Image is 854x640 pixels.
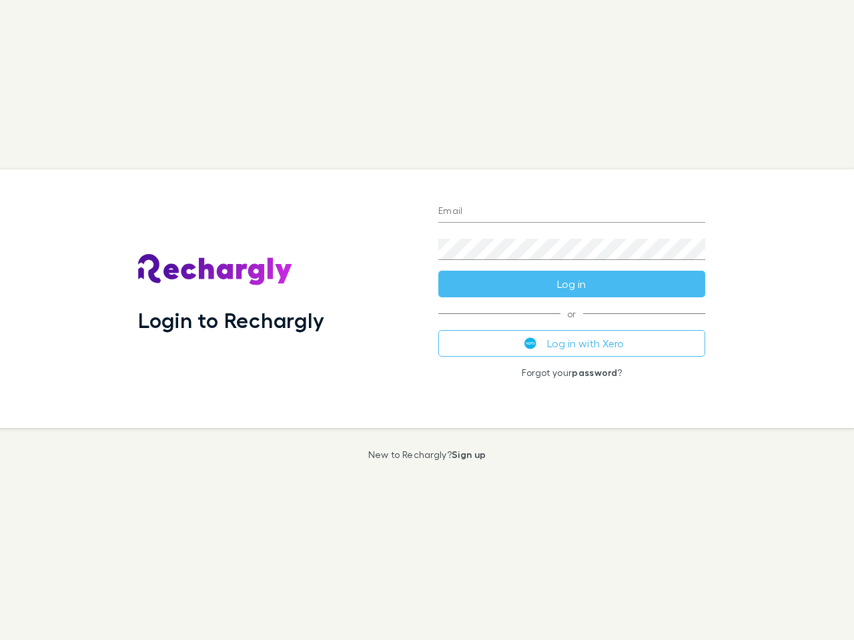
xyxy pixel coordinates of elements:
img: Xero's logo [524,337,536,349]
span: or [438,313,705,314]
a: password [572,367,617,378]
p: Forgot your ? [438,367,705,378]
button: Log in with Xero [438,330,705,357]
img: Rechargly's Logo [138,254,293,286]
p: New to Rechargly? [368,449,486,460]
button: Log in [438,271,705,297]
a: Sign up [452,449,486,460]
h1: Login to Rechargly [138,307,324,333]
